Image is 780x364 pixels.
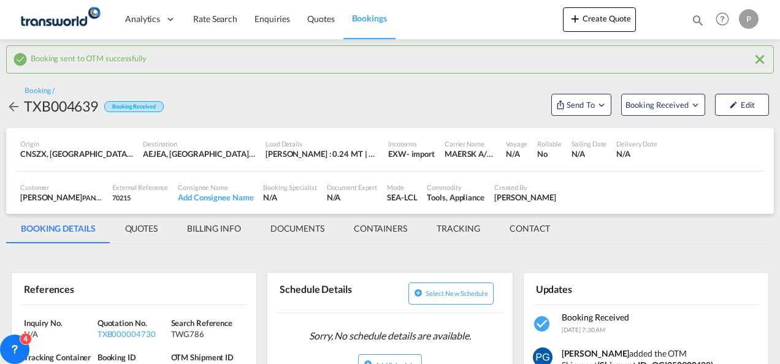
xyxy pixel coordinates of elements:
[715,94,769,116] button: icon-pencilEdit
[143,139,256,148] div: Destination
[20,139,133,148] div: Origin
[752,52,767,67] md-icon: icon-close
[388,139,435,148] div: Incoterms
[422,214,495,243] md-tab-item: TRACKING
[178,183,253,192] div: Consignee Name
[562,326,606,333] span: [DATE] 7:30 AM
[110,214,172,243] md-tab-item: QUOTES
[506,139,527,148] div: Voyage
[266,139,378,148] div: Load Details
[494,183,556,192] div: Created By
[352,13,387,23] span: Bookings
[387,192,417,203] div: SEA-LCL
[712,9,739,31] div: Help
[104,101,163,113] div: Booking Received
[6,96,24,116] div: icon-arrow-left
[494,192,556,203] div: Pradhesh Gautham
[20,183,102,192] div: Customer
[31,50,147,63] span: Booking sent to OTM successfully
[563,7,636,32] button: icon-plus 400-fgCreate Quote
[20,148,133,159] div: CNSZX, Shenzhen, GD, China, Greater China & Far East Asia, Asia Pacific
[572,148,607,159] div: N/A
[25,86,55,96] div: Booking /
[82,192,384,202] span: PANASONIC MARKETING [GEOGRAPHIC_DATA] AND [GEOGRAPHIC_DATA] (PMMAF) SPARE PARTS
[277,278,388,308] div: Schedule Details
[537,139,561,148] div: Rollable
[266,148,378,159] div: [PERSON_NAME] : 0.24 MT | Volumetric Wt : 3.84 CBM | Chargeable Wt : 3.84 W/M
[426,289,488,297] span: Select new schedule
[263,192,316,203] div: N/A
[307,13,334,24] span: Quotes
[506,148,527,159] div: N/A
[24,318,63,328] span: Inquiry No.
[495,214,565,243] md-tab-item: CONTACT
[171,328,242,339] div: TWG786
[171,318,232,328] span: Search Reference
[327,192,378,203] div: N/A
[24,352,91,362] span: Tracking Container
[97,352,136,362] span: Booking ID
[562,312,629,322] span: Booking Received
[572,139,607,148] div: Sailing Date
[178,192,253,203] div: Add Consignee Name
[304,324,476,347] span: Sorry, No schedule details are available.
[112,183,168,192] div: External Reference
[6,214,565,243] md-pagination-wrapper: Use the left and right arrow keys to navigate between tabs
[171,352,234,362] span: OTM Shipment ID
[445,148,496,159] div: MAERSK A/S / TDWC-DUBAI
[20,192,102,203] div: [PERSON_NAME]
[24,96,98,116] div: TXB004639
[256,214,339,243] md-tab-item: DOCUMENTS
[408,282,494,305] button: icon-plus-circleSelect new schedule
[97,318,147,328] span: Quotation No.
[533,314,552,334] md-icon: icon-checkbox-marked-circle
[562,348,630,358] strong: [PERSON_NAME]
[193,13,237,24] span: Rate Search
[691,13,705,32] div: icon-magnify
[327,183,378,192] div: Document Expert
[24,328,94,339] div: N/A
[565,99,596,111] span: Send To
[172,214,256,243] md-tab-item: BILLING INFO
[739,9,759,29] div: P
[387,183,417,192] div: Mode
[97,328,168,339] div: TXB000004730
[388,148,407,159] div: EXW
[427,183,484,192] div: Commodity
[621,94,705,116] button: Open demo menu
[712,9,733,29] span: Help
[568,11,583,26] md-icon: icon-plus 400-fg
[445,139,496,148] div: Carrier Name
[112,194,131,202] span: 70215
[263,183,316,192] div: Booking Specialist
[254,13,290,24] span: Enquiries
[427,192,484,203] div: Tools, Appliance
[551,94,611,116] button: Open demo menu
[414,289,422,297] md-icon: icon-plus-circle
[625,99,690,111] span: Booking Received
[339,214,422,243] md-tab-item: CONTAINERS
[13,52,28,67] md-icon: icon-checkbox-marked-circle
[407,148,435,159] div: - import
[6,214,110,243] md-tab-item: BOOKING DETAILS
[537,148,561,159] div: No
[729,100,738,109] md-icon: icon-pencil
[616,148,657,159] div: N/A
[125,13,160,25] span: Analytics
[616,139,657,148] div: Delivery Date
[21,278,132,299] div: References
[6,99,21,114] md-icon: icon-arrow-left
[18,6,101,33] img: f753ae806dec11f0841701cdfdf085c0.png
[533,278,644,299] div: Updates
[691,13,705,27] md-icon: icon-magnify
[143,148,256,159] div: AEJEA, Jebel Ali, United Arab Emirates, Middle East, Middle East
